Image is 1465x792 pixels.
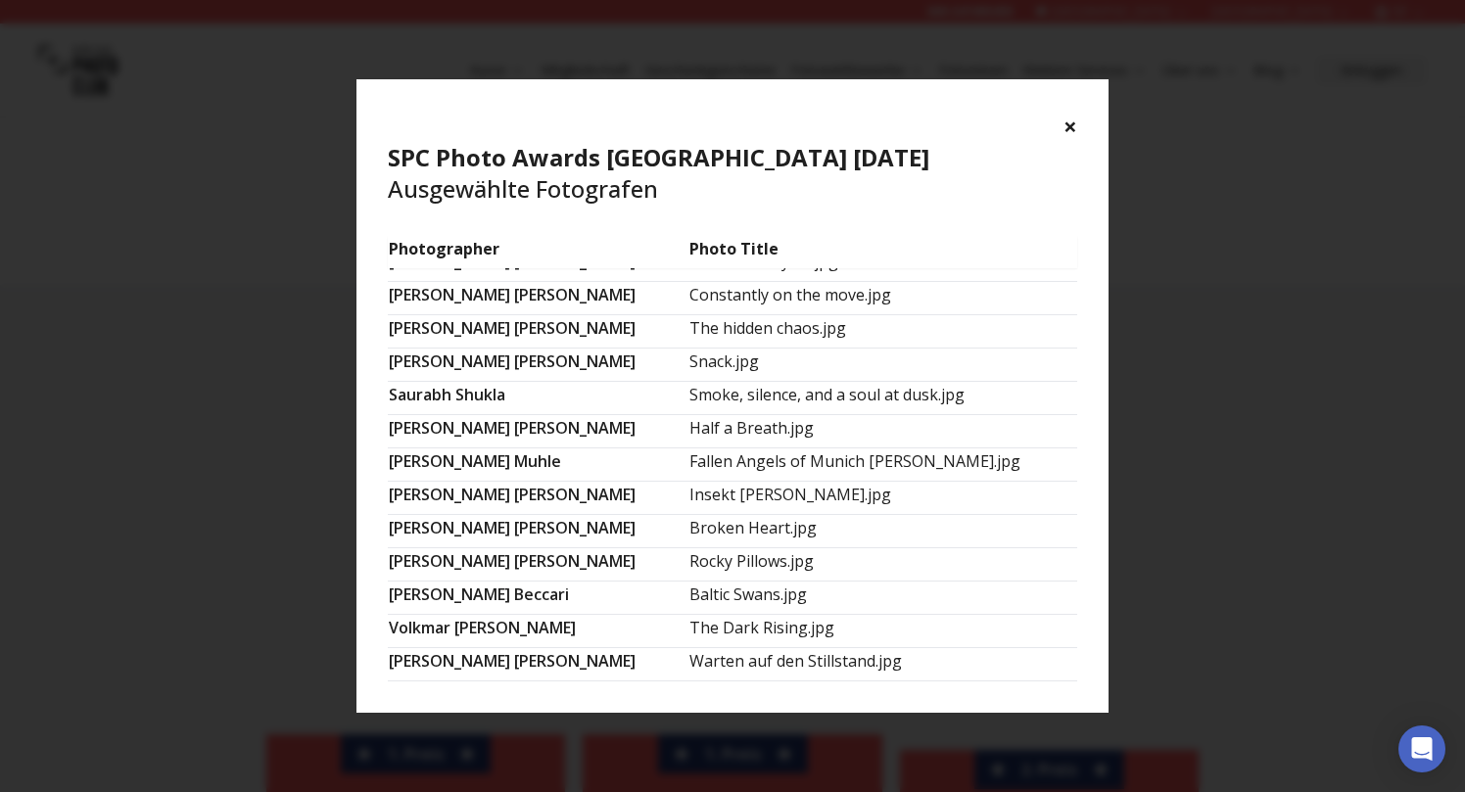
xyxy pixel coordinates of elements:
[688,647,1077,680] td: Warten auf den Stillstand.jpg
[388,581,688,614] td: [PERSON_NAME] Beccari
[388,141,929,173] b: SPC Photo Awards [GEOGRAPHIC_DATA] [DATE]
[388,481,688,514] td: [PERSON_NAME] [PERSON_NAME]
[388,348,688,381] td: [PERSON_NAME] [PERSON_NAME]
[388,614,688,647] td: Volkmar [PERSON_NAME]
[388,281,688,314] td: [PERSON_NAME] [PERSON_NAME]
[388,414,688,447] td: [PERSON_NAME] [PERSON_NAME]
[388,314,688,348] td: [PERSON_NAME] [PERSON_NAME]
[388,647,688,680] td: [PERSON_NAME] [PERSON_NAME]
[388,447,688,481] td: [PERSON_NAME] Muhle
[1063,111,1077,142] button: ×
[688,581,1077,614] td: Baltic Swans.jpg
[1398,725,1445,772] div: Open Intercom Messenger
[688,547,1077,581] td: Rocky Pillows.jpg
[388,514,688,547] td: [PERSON_NAME] [PERSON_NAME]
[688,447,1077,481] td: Fallen Angels of Munich [PERSON_NAME].jpg
[688,281,1077,314] td: Constantly on the move.jpg
[688,236,1077,269] td: Photo Title
[688,381,1077,414] td: Smoke, silence, and a soul at dusk.jpg
[688,314,1077,348] td: The hidden chaos.jpg
[688,481,1077,514] td: Insekt [PERSON_NAME].jpg
[388,142,1077,205] h4: Ausgewählte Fotografen
[688,414,1077,447] td: Half a Breath.jpg
[388,236,688,269] td: Photographer
[688,514,1077,547] td: Broken Heart.jpg
[688,348,1077,381] td: Snack.jpg
[688,614,1077,647] td: The Dark Rising.jpg
[388,381,688,414] td: Saurabh Shukla
[388,547,688,581] td: [PERSON_NAME] [PERSON_NAME]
